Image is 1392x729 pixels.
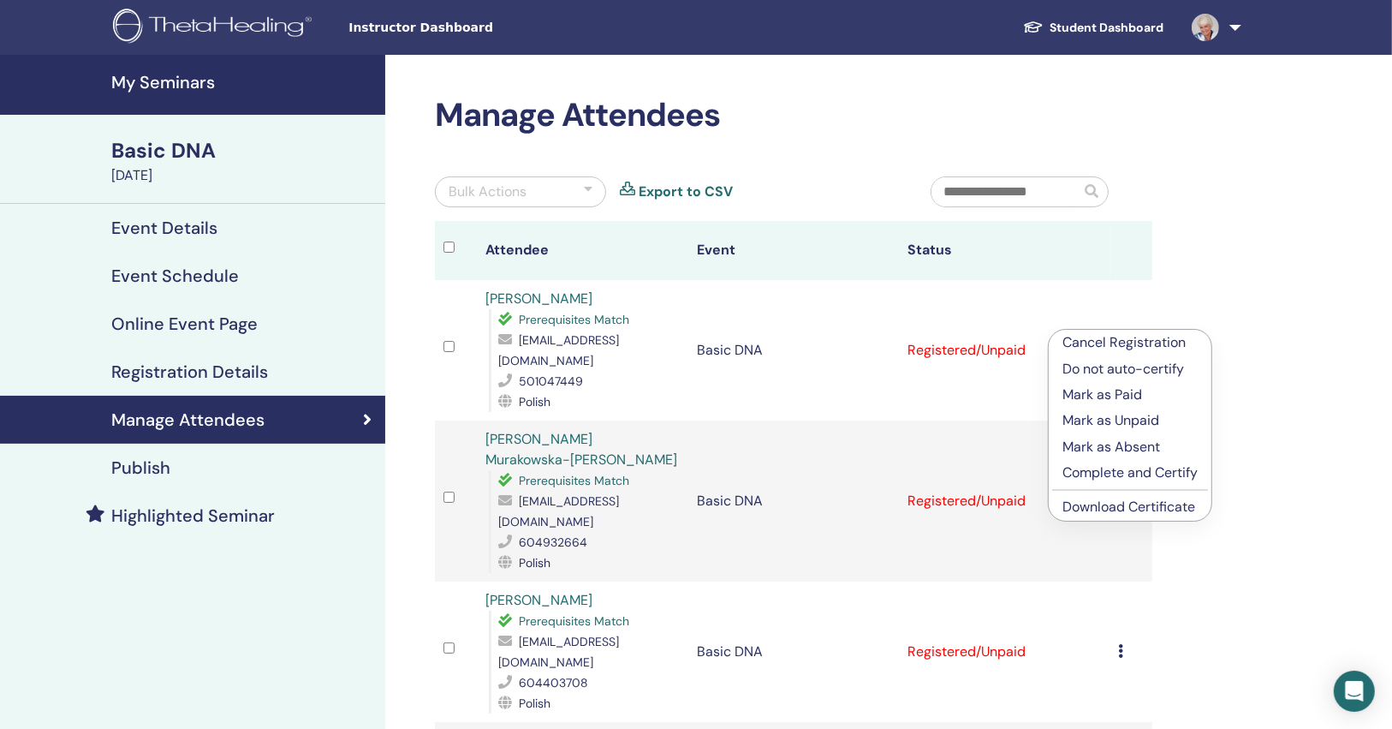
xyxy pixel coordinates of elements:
[1062,385,1198,405] p: Mark as Paid
[1192,14,1219,41] img: default.jpg
[485,430,677,469] a: [PERSON_NAME] Murakowska-[PERSON_NAME]
[519,535,587,550] span: 604932664
[1023,20,1044,34] img: graduation-cap-white.svg
[101,136,385,186] a: Basic DNA[DATE]
[111,72,375,93] h4: My Seminars
[1062,359,1198,379] p: Do not auto-certify
[113,9,318,47] img: logo.png
[688,582,899,722] td: Basic DNA
[688,280,899,421] td: Basic DNA
[1062,332,1198,353] p: Cancel Registration
[519,394,550,409] span: Polish
[498,493,619,529] span: [EMAIL_ADDRESS][DOMAIN_NAME]
[1062,437,1198,457] p: Mark as Absent
[688,421,899,582] td: Basic DNA
[1062,498,1195,516] a: Download Certificate
[111,362,268,382] h4: Registration Details
[1009,12,1178,44] a: Student Dashboard
[519,473,629,488] span: Prerequisites Match
[688,221,899,280] th: Event
[1334,671,1375,712] div: Open Intercom Messenger
[111,505,275,526] h4: Highlighted Seminar
[111,165,375,186] div: [DATE]
[1062,463,1198,483] p: Complete and Certify
[1062,410,1198,431] p: Mark as Unpaid
[519,675,588,690] span: 604403708
[485,290,592,308] a: [PERSON_NAME]
[111,266,239,286] h4: Event Schedule
[498,634,619,670] span: [EMAIL_ADDRESS][DOMAIN_NAME]
[111,457,170,478] h4: Publish
[477,221,687,280] th: Attendee
[111,136,375,165] div: Basic DNA
[519,613,629,629] span: Prerequisites Match
[348,19,605,37] span: Instructor Dashboard
[639,182,733,202] a: Export to CSV
[519,696,550,711] span: Polish
[449,182,526,202] div: Bulk Actions
[899,221,1109,280] th: Status
[519,555,550,571] span: Polish
[111,409,265,430] h4: Manage Attendees
[435,96,1152,135] h2: Manage Attendees
[519,373,583,389] span: 501047449
[485,591,592,609] a: [PERSON_NAME]
[498,332,619,368] span: [EMAIL_ADDRESS][DOMAIN_NAME]
[111,314,258,334] h4: Online Event Page
[111,218,217,238] h4: Event Details
[519,312,629,327] span: Prerequisites Match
